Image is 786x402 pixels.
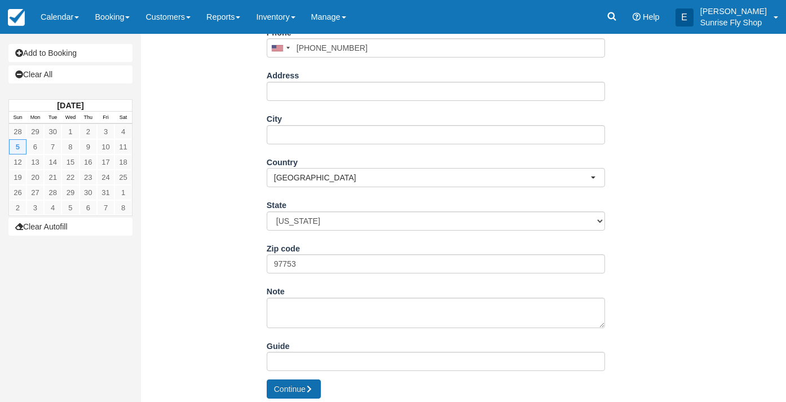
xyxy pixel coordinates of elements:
[27,170,44,185] a: 20
[80,124,97,139] a: 2
[633,13,641,21] i: Help
[114,185,132,200] a: 1
[97,139,114,154] a: 10
[274,172,590,183] span: [GEOGRAPHIC_DATA]
[61,139,79,154] a: 8
[27,112,44,124] th: Mon
[80,200,97,215] a: 6
[9,139,27,154] a: 5
[267,196,286,211] label: State
[61,170,79,185] a: 22
[267,66,299,82] label: Address
[267,239,300,255] label: Zip code
[9,154,27,170] a: 12
[61,154,79,170] a: 15
[61,124,79,139] a: 1
[8,9,25,26] img: checkfront-main-nav-mini-logo.png
[267,379,321,399] button: Continue
[80,154,97,170] a: 16
[267,282,285,298] label: Note
[267,153,298,169] label: Country
[9,200,27,215] a: 2
[267,109,282,125] label: City
[114,139,132,154] a: 11
[700,17,767,28] p: Sunrise Fly Shop
[44,200,61,215] a: 4
[27,124,44,139] a: 29
[675,8,694,26] div: E
[44,112,61,124] th: Tue
[97,200,114,215] a: 7
[9,112,27,124] th: Sun
[8,44,133,62] a: Add to Booking
[61,200,79,215] a: 5
[61,112,79,124] th: Wed
[9,124,27,139] a: 28
[9,170,27,185] a: 19
[97,170,114,185] a: 24
[267,39,293,57] div: United States: +1
[80,170,97,185] a: 23
[643,12,660,21] span: Help
[114,200,132,215] a: 8
[57,101,83,110] strong: [DATE]
[267,337,290,352] label: Guide
[80,185,97,200] a: 30
[97,154,114,170] a: 17
[27,200,44,215] a: 3
[44,154,61,170] a: 14
[97,185,114,200] a: 31
[700,6,767,17] p: [PERSON_NAME]
[114,124,132,139] a: 4
[80,139,97,154] a: 9
[114,170,132,185] a: 25
[27,139,44,154] a: 6
[44,139,61,154] a: 7
[44,170,61,185] a: 21
[8,218,133,236] button: Clear Autofill
[114,112,132,124] th: Sat
[61,185,79,200] a: 29
[27,185,44,200] a: 27
[27,154,44,170] a: 13
[8,65,133,83] a: Clear All
[97,124,114,139] a: 3
[267,168,605,187] button: [GEOGRAPHIC_DATA]
[9,185,27,200] a: 26
[80,112,97,124] th: Thu
[114,154,132,170] a: 18
[97,112,114,124] th: Fri
[44,185,61,200] a: 28
[44,124,61,139] a: 30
